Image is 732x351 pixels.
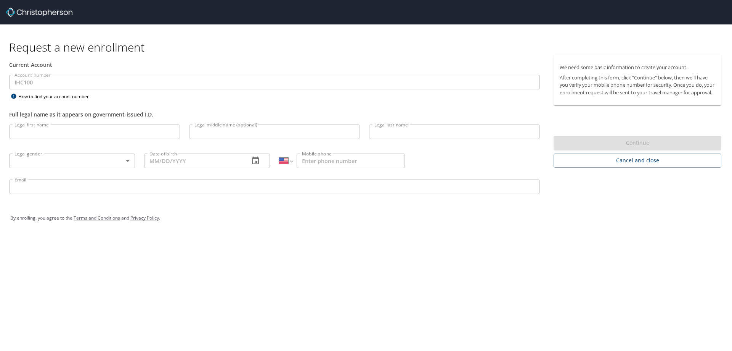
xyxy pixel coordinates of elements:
[9,110,540,118] div: Full legal name as it appears on government-issued I.D.
[10,209,722,228] div: By enrolling, you agree to the and .
[560,64,715,71] p: We need some basic information to create your account.
[297,154,405,168] input: Enter phone number
[560,74,715,96] p: After completing this form, click "Continue" below, then we'll have you verify your mobile phone ...
[9,92,104,101] div: How to find your account number
[144,154,243,168] input: MM/DD/YYYY
[9,61,540,69] div: Current Account
[560,156,715,165] span: Cancel and close
[74,215,120,221] a: Terms and Conditions
[6,8,72,17] img: cbt logo
[554,154,721,168] button: Cancel and close
[130,215,159,221] a: Privacy Policy
[9,154,135,168] div: ​
[9,40,727,55] h1: Request a new enrollment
